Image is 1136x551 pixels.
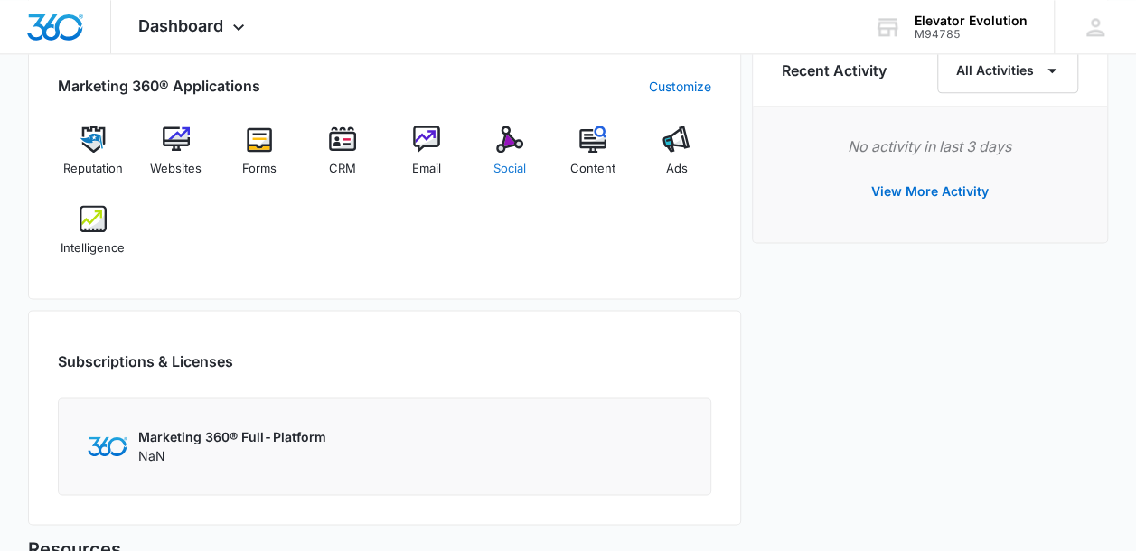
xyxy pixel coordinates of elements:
img: Marketing 360 Logo [88,436,127,455]
a: Email [391,126,460,191]
span: CRM [329,160,356,178]
span: Email [412,160,441,178]
p: No activity in last 3 days [782,135,1078,157]
div: account id [915,28,1028,41]
span: Ads [665,160,687,178]
h2: Marketing 360® Applications [58,75,260,97]
a: Customize [649,77,711,96]
span: Social [493,160,526,178]
a: Content [559,126,627,191]
span: Content [570,160,615,178]
div: account name [915,14,1028,28]
span: Intelligence [61,239,125,257]
span: Forms [242,160,277,178]
p: Marketing 360® Full-Platform [138,427,325,446]
button: All Activities [937,48,1078,93]
a: Forms [225,126,294,191]
span: Dashboard [138,16,223,35]
a: Intelligence [58,205,127,270]
span: Websites [150,160,202,178]
div: NaN [138,427,325,465]
span: Reputation [63,160,123,178]
a: Reputation [58,126,127,191]
button: View More Activity [853,170,1007,213]
a: Social [475,126,544,191]
a: CRM [308,126,377,191]
a: Websites [142,126,211,191]
h6: Recent Activity [782,60,887,81]
a: Ads [642,126,710,191]
h2: Subscriptions & Licenses [58,350,233,372]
